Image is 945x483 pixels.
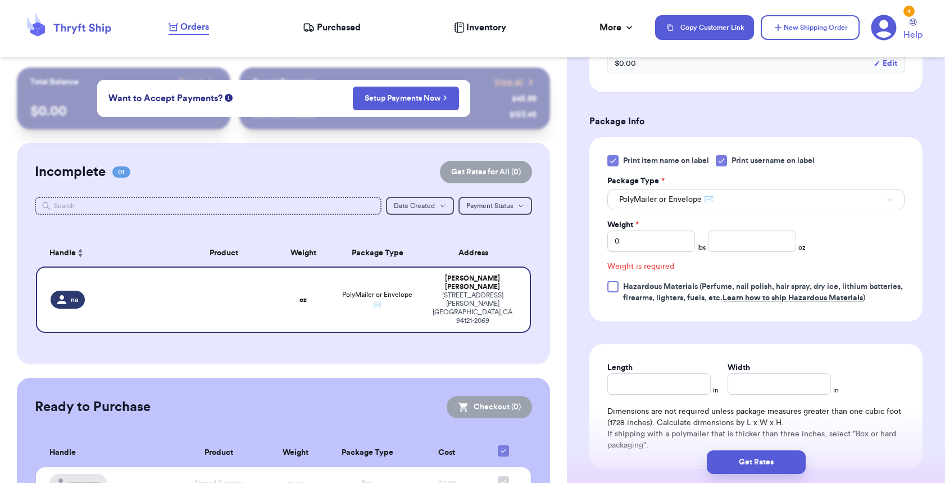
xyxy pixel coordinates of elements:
button: Get Rates [707,450,806,474]
span: Help [903,28,923,42]
button: Edit [874,58,897,69]
p: $ 0.00 [30,102,216,120]
button: New Shipping Order [761,15,860,40]
span: 01 [112,166,130,178]
span: lbs [697,243,706,252]
a: Orders [169,20,209,35]
p: Total Balance [30,76,79,88]
span: in [713,386,719,395]
h2: Incomplete [35,163,106,181]
span: (Perfume, nail polish, hair spray, dry ice, lithium batteries, firearms, lighters, fuels, etc. ) [623,283,903,302]
div: 4 [903,6,915,17]
button: Copy Customer Link [655,15,754,40]
span: Payment Status [466,202,513,209]
th: Product [175,240,274,267]
span: Purchased [317,21,361,34]
a: Help [903,19,923,42]
label: Width [728,362,750,373]
th: Weight [274,240,333,267]
a: 4 [871,15,897,40]
input: Search [35,197,381,215]
span: Want to Accept Payments? [108,92,222,105]
span: Print item name on label [623,155,709,166]
div: More [599,21,635,34]
a: Purchased [303,21,361,34]
a: Inventory [454,21,506,34]
span: oz [798,243,806,252]
span: in [833,386,839,395]
div: Weight is required [607,261,905,272]
span: Inventory [466,21,506,34]
span: Hazardous Materials [623,283,698,291]
span: PolyMailer or Envelope ✉️ [619,194,714,205]
span: View all [494,76,523,88]
label: Package Type [607,175,665,187]
button: Checkout (0) [447,396,532,418]
div: $ 45.99 [512,93,537,105]
button: Get Rates for All (0) [440,161,532,183]
th: Cost [411,439,483,467]
label: Length [607,362,633,373]
p: Recent Payments [253,76,315,88]
span: Handle [49,247,76,259]
h3: Package Info [589,115,923,128]
span: Date Created [394,202,435,209]
th: Weight [267,439,325,467]
th: Address [422,240,531,267]
button: Sort ascending [76,246,85,260]
button: Date Created [386,197,454,215]
div: [PERSON_NAME] [PERSON_NAME] [429,274,516,291]
th: Package Type [324,439,411,467]
h2: Ready to Purchase [35,398,151,416]
span: na [71,295,78,304]
div: [STREET_ADDRESS][PERSON_NAME] [GEOGRAPHIC_DATA] , CA 94121-2069 [429,291,516,325]
div: $ 123.45 [510,109,537,120]
th: Package Type [333,240,422,267]
span: Orders [180,20,209,34]
div: Dimensions are not required unless package measures greater than one cubic foot (1728 inches). Ca... [607,406,905,451]
button: Setup Payments Now [353,87,459,110]
a: Setup Payments Now [365,93,447,104]
span: Handle [49,447,76,459]
span: PolyMailer or Envelope ✉️ [342,291,412,308]
a: Payout [179,76,217,88]
strong: oz [299,296,307,303]
span: Print username on label [732,155,815,166]
label: Weight [607,219,639,231]
a: Learn how to ship Hazardous Materials [723,294,863,302]
button: PolyMailer or Envelope ✉️ [607,189,905,210]
th: Product [171,439,267,467]
p: If shipping with a polymailer that is thicker than three inches, select "Box or hard packaging". [607,428,905,451]
a: View all [494,76,537,88]
span: Payout [179,76,203,88]
button: Payment Status [458,197,532,215]
span: $ 0.00 [615,58,636,69]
